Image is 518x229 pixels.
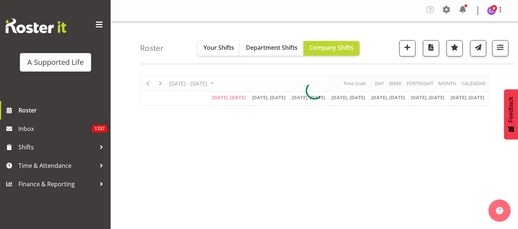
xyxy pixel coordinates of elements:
[496,207,503,214] img: help-xxl-2.png
[204,44,234,52] span: Your Shifts
[198,41,240,56] button: Your Shifts
[309,44,354,52] span: Company Shifts
[487,6,496,15] img: chloe-spackman5858.jpg
[27,57,84,68] div: A Supported Life
[470,40,486,56] button: Send a list of all shifts for the selected filtered period to all rostered employees.
[18,105,107,116] span: Roster
[240,41,303,56] button: Department Shifts
[18,178,96,190] span: Finance & Reporting
[92,125,107,132] span: 1337
[246,44,298,52] span: Department Shifts
[423,40,439,56] button: Download a PDF of the roster according to the set date range.
[18,123,92,134] span: Inbox
[504,89,518,139] button: Feedback - Show survey
[446,40,463,56] button: Highlight an important date within the roster.
[399,40,416,56] button: Add a new shift
[140,44,164,52] h4: Roster
[303,41,359,56] button: Company Shifts
[18,142,96,153] span: Shifts
[492,40,508,56] button: Filter Shifts
[508,97,514,122] span: Feedback
[18,160,96,171] span: Time & Attendance
[6,18,66,33] img: Rosterit website logo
